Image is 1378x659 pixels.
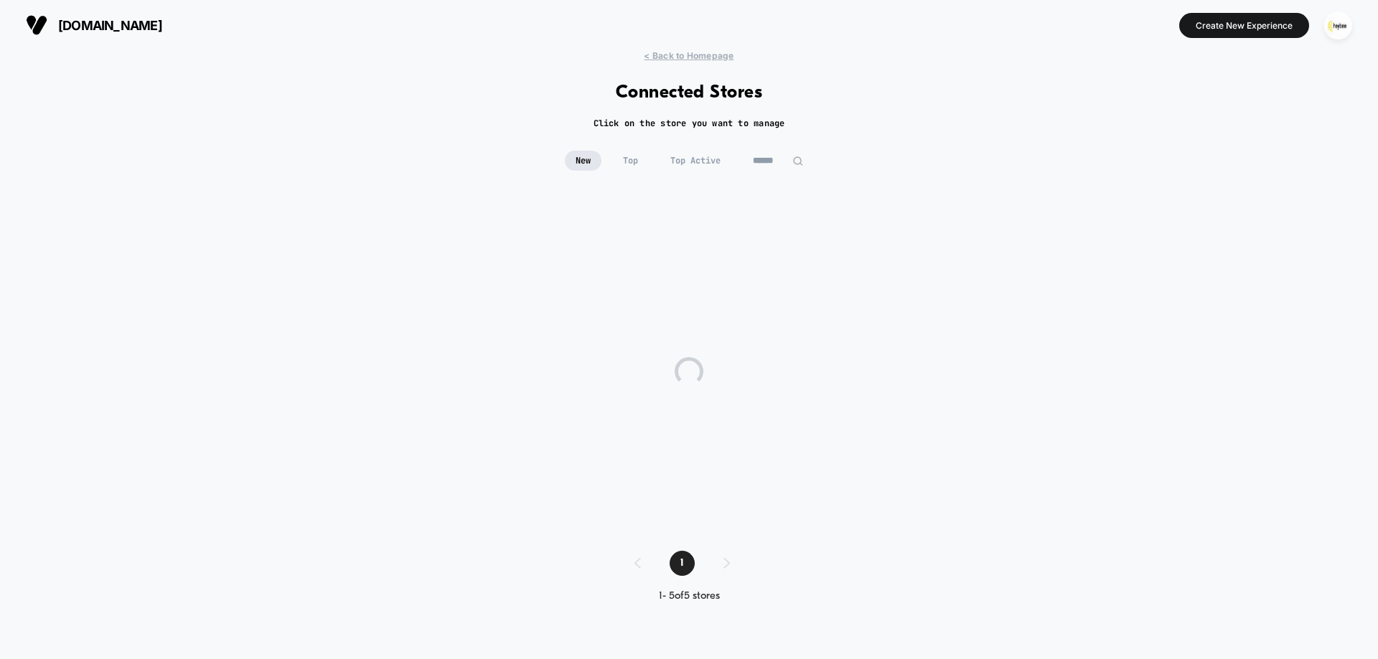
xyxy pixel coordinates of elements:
[26,14,47,36] img: Visually logo
[1320,11,1356,40] button: ppic
[22,14,167,37] button: [DOMAIN_NAME]
[612,151,649,171] span: Top
[594,118,785,129] h2: Click on the store you want to manage
[644,50,733,61] span: < Back to Homepage
[1179,13,1309,38] button: Create New Experience
[660,151,731,171] span: Top Active
[58,18,162,33] span: [DOMAIN_NAME]
[792,156,803,166] img: edit
[1324,11,1352,39] img: ppic
[616,82,763,103] h1: Connected Stores
[565,151,601,171] span: New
